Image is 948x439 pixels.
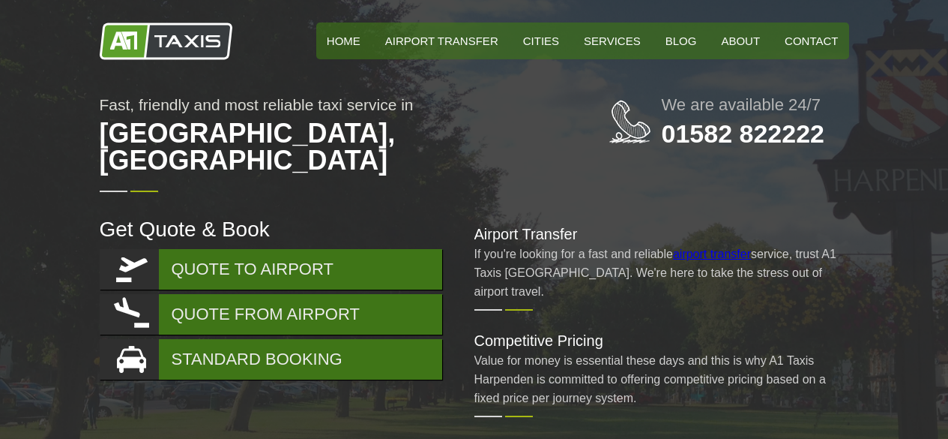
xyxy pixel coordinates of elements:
[100,339,442,380] a: STANDARD BOOKING
[100,113,549,182] span: [GEOGRAPHIC_DATA], [GEOGRAPHIC_DATA]
[710,23,770,59] a: About
[100,219,444,240] h2: Get Quote & Book
[316,23,371,59] a: HOME
[100,23,232,60] img: A1 Taxis
[474,245,849,301] p: If you're looking for a fast and reliable service, trust A1 Taxis [GEOGRAPHIC_DATA]. We're here t...
[100,97,549,182] h1: Fast, friendly and most reliable taxi service in
[655,23,707,59] a: Blog
[774,23,848,59] a: Contact
[573,23,651,59] a: Services
[513,23,570,59] a: Cities
[474,227,849,242] h2: Airport Transfer
[662,97,849,113] h2: We are available 24/7
[100,249,442,290] a: QUOTE TO AIRPORT
[673,248,751,260] a: airport transfer
[100,294,442,335] a: QUOTE FROM AIRPORT
[474,351,849,407] p: Value for money is essential these days and this is why A1 Taxis Harpenden is committed to offeri...
[375,23,509,59] a: Airport Transfer
[474,333,849,348] h2: Competitive Pricing
[662,119,824,148] a: 01582 822222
